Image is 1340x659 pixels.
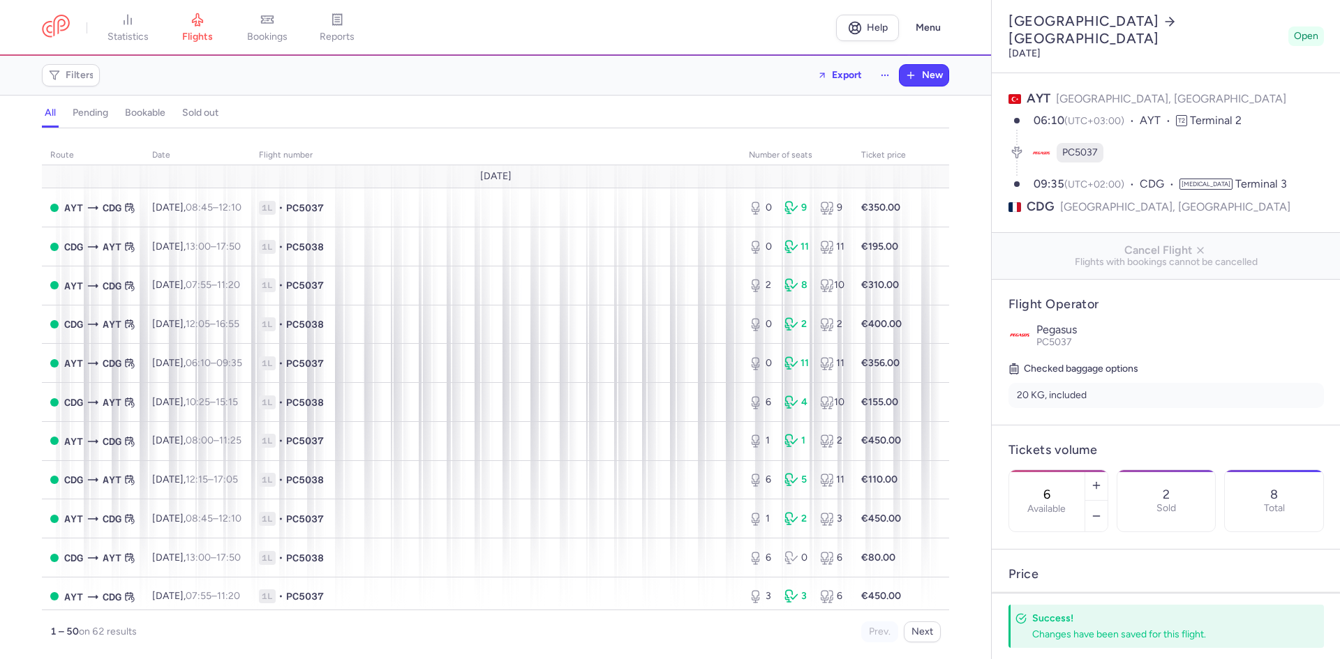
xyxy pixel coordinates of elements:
[64,550,83,566] span: CDG
[259,434,276,448] span: 1L
[45,107,56,119] h4: all
[1140,113,1176,129] span: AYT
[1003,257,1330,268] span: Flights with bookings cannot be cancelled
[740,145,853,166] th: number of seats
[784,240,809,254] div: 11
[259,317,276,331] span: 1L
[93,13,163,43] a: statistics
[218,202,241,213] time: 12:10
[259,240,276,254] span: 1L
[749,317,773,331] div: 0
[218,513,241,524] time: 12:10
[152,434,241,446] span: [DATE],
[480,171,512,182] span: [DATE]
[103,200,121,215] span: CDG
[152,318,239,330] span: [DATE],
[1034,177,1064,190] time: 09:35
[1008,442,1324,458] h4: Tickets volume
[186,396,210,408] time: 10:25
[749,589,773,603] div: 3
[182,31,213,43] span: flights
[186,552,241,563] span: –
[1008,566,1324,582] h4: Price
[286,551,324,565] span: PC5038
[320,31,355,43] span: reports
[103,239,121,255] span: AYT
[278,551,283,565] span: •
[125,107,165,119] h4: bookable
[1235,177,1287,190] span: Terminal 3
[749,434,773,448] div: 1
[186,357,211,369] time: 06:10
[163,13,232,43] a: flights
[186,202,213,213] time: 08:45
[749,278,773,292] div: 2
[784,473,809,487] div: 5
[1056,92,1286,105] span: [GEOGRAPHIC_DATA], [GEOGRAPHIC_DATA]
[820,434,844,448] div: 2
[259,278,276,292] span: 1L
[820,201,844,215] div: 9
[152,357,242,369] span: [DATE],
[820,512,844,526] div: 3
[217,590,240,602] time: 11:20
[907,15,949,41] button: Menu
[186,279,240,291] span: –
[749,512,773,526] div: 1
[784,278,809,292] div: 8
[861,621,898,642] button: Prev.
[251,145,740,166] th: Flight number
[186,434,241,446] span: –
[1032,628,1293,641] div: Changes have been saved for this flight.
[64,511,83,527] span: AYT
[186,279,211,291] time: 07:55
[152,474,238,485] span: [DATE],
[861,552,895,563] strong: €80.00
[64,317,83,332] span: CDG
[152,279,240,291] span: [DATE],
[79,626,137,637] span: on 62 results
[186,590,240,602] span: –
[278,434,283,448] span: •
[1008,324,1031,346] img: Pegasus logo
[749,395,773,409] div: 6
[64,589,83,605] span: AYT
[820,278,844,292] div: 10
[186,513,213,524] time: 08:45
[216,552,241,563] time: 17:50
[820,317,844,331] div: 2
[278,201,283,215] span: •
[1140,176,1179,192] span: CDG
[808,64,871,86] button: Export
[216,396,238,408] time: 15:15
[216,318,239,330] time: 16:55
[1064,179,1124,190] span: (UTC+02:00)
[103,356,121,371] span: CDG
[1190,114,1242,127] span: Terminal 2
[278,473,283,487] span: •
[1008,47,1041,59] time: [DATE]
[749,551,773,565] div: 6
[922,70,943,81] span: New
[302,13,372,43] a: reports
[286,473,324,487] span: PC5038
[286,395,324,409] span: PC5038
[278,356,283,370] span: •
[186,202,241,213] span: –
[259,551,276,565] span: 1L
[861,396,898,408] strong: €155.00
[861,590,901,602] strong: €450.00
[64,356,83,371] span: AYT
[1034,114,1064,127] time: 06:10
[43,65,99,86] button: Filters
[749,201,773,215] div: 0
[286,512,324,526] span: PC5037
[103,589,121,605] span: CDG
[152,590,240,602] span: [DATE],
[784,434,809,448] div: 1
[784,201,809,215] div: 9
[152,202,241,213] span: [DATE],
[259,201,276,215] span: 1L
[749,473,773,487] div: 6
[278,512,283,526] span: •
